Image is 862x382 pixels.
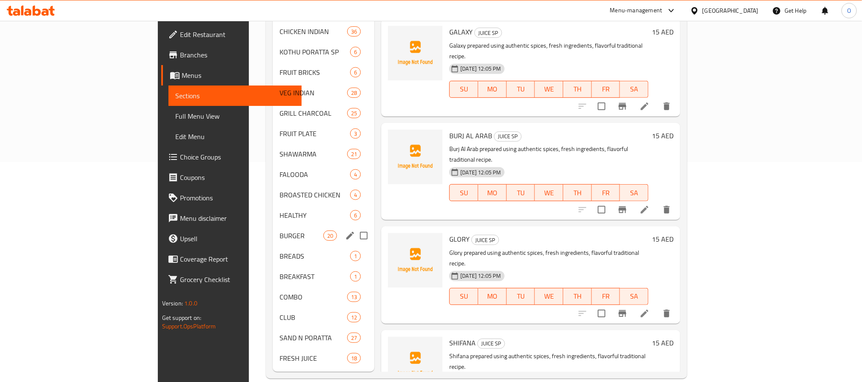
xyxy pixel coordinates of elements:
h6: 15 AED [652,233,674,245]
div: items [347,312,361,322]
button: FR [592,288,620,305]
span: 1 [351,252,360,260]
span: SA [623,187,645,199]
span: TU [510,187,532,199]
span: JUICE SP [472,235,499,245]
span: FRUIT BRICKS [280,67,350,77]
button: WE [535,288,563,305]
span: MO [482,290,503,302]
span: WE [538,290,560,302]
a: Support.OpsPlatform [162,321,216,332]
div: CLUB12 [273,307,375,328]
span: 4 [351,191,360,199]
span: WE [538,83,560,95]
span: 1.0.0 [184,298,197,309]
span: FALOODA [280,169,350,180]
span: JUICE SP [494,131,521,141]
span: BREADS [280,251,350,261]
span: 21 [348,150,360,158]
button: SA [620,288,648,305]
span: 6 [351,211,360,220]
div: CHICKEN INDIAN36 [273,21,375,42]
div: [GEOGRAPHIC_DATA] [702,6,759,15]
div: items [350,251,361,261]
span: SU [453,187,475,199]
div: JUICE SP [474,28,502,38]
p: Shifana prepared using authentic spices, fresh ingredients, flavorful traditional recipe. [449,351,648,372]
button: delete [656,303,677,324]
span: CLUB [280,312,347,322]
div: items [347,333,361,343]
span: SA [623,290,645,302]
span: GRILL CHARCOAL [280,108,347,118]
div: Menu-management [610,6,662,16]
div: JUICE SP [494,131,522,142]
span: SU [453,83,475,95]
div: JUICE SP [471,235,499,245]
span: 25 [348,109,360,117]
div: BROASTED CHICKEN4 [273,185,375,205]
button: TU [507,81,535,98]
button: delete [656,96,677,117]
span: Upsell [180,234,295,244]
a: Edit menu item [639,308,650,319]
span: SAND N PORATTA [280,333,347,343]
span: FRUIT PLATE [280,128,350,139]
div: items [347,26,361,37]
button: Branch-specific-item [612,200,633,220]
button: TH [563,81,592,98]
span: Promotions [180,193,295,203]
a: Menus [161,65,302,86]
div: items [350,271,361,282]
span: 3 [351,130,360,138]
div: items [347,149,361,159]
button: TU [507,288,535,305]
span: 1 [351,273,360,281]
div: BREADS1 [273,246,375,266]
span: Full Menu View [175,111,295,121]
span: O [847,6,851,15]
span: JUICE SP [475,28,502,38]
a: Promotions [161,188,302,208]
button: MO [478,81,507,98]
span: GALAXY [449,26,473,38]
div: VEG INDIAN28 [273,83,375,103]
div: VEG INDIAN [280,88,347,98]
span: COMBO [280,292,347,302]
a: Choice Groups [161,147,302,167]
span: TH [567,83,588,95]
div: SAND N PORATTA27 [273,328,375,348]
span: SHAWARMA [280,149,347,159]
span: 20 [324,232,337,240]
button: SU [449,184,478,201]
div: items [350,128,361,139]
span: Branches [180,50,295,60]
button: Branch-specific-item [612,96,633,117]
div: items [347,108,361,118]
span: 27 [348,334,360,342]
span: FRESH JUICE [280,353,347,363]
div: FRESH JUICE18 [273,348,375,368]
a: Coverage Report [161,249,302,269]
a: Upsell [161,228,302,249]
div: JUICE SP [477,339,505,349]
div: COMBO13 [273,287,375,307]
span: 6 [351,48,360,56]
span: HEALTHY [280,210,350,220]
div: FRUIT BRICKS6 [273,62,375,83]
span: Select to update [593,305,611,322]
span: Select to update [593,97,611,115]
span: Coverage Report [180,254,295,264]
span: BURGER [280,231,323,241]
a: Edit Restaurant [161,24,302,45]
div: BURGER20edit [273,225,375,246]
span: BROASTED CHICKEN [280,190,350,200]
span: FR [595,83,617,95]
span: TU [510,83,532,95]
div: FRUIT PLATE3 [273,123,375,144]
